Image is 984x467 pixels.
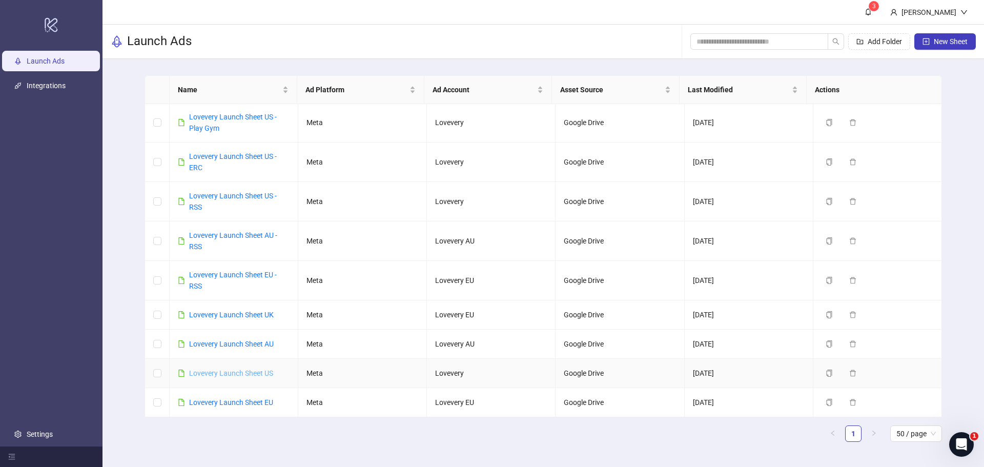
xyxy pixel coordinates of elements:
li: Next Page [866,425,882,442]
span: file [178,277,185,284]
button: right [866,425,882,442]
span: menu-fold [8,453,15,460]
span: delete [849,340,856,348]
td: Google Drive [556,359,684,388]
a: Lovevery Launch Sheet US - ERC [189,152,277,172]
td: Lovevery AU [427,330,556,359]
span: bell [865,8,872,15]
a: Lovevery Launch Sheet EU [189,398,273,407]
td: Google Drive [556,103,684,143]
span: copy [826,119,833,126]
span: Name [178,84,280,95]
a: Integrations [27,82,66,90]
td: [DATE] [685,103,813,143]
span: file [178,158,185,166]
sup: 3 [869,1,879,11]
span: delete [849,119,856,126]
a: Lovevery Launch Sheet AU - RSS [189,231,277,251]
span: 3 [872,3,876,10]
span: plus-square [922,38,930,45]
td: [DATE] [685,261,813,300]
td: Meta [298,143,427,182]
span: file [178,340,185,348]
button: New Sheet [914,33,976,50]
td: Lovevery EU [427,300,556,330]
td: Lovevery [427,143,556,182]
span: delete [849,399,856,406]
td: [DATE] [685,143,813,182]
td: Google Drive [556,143,684,182]
td: Lovevery [427,103,556,143]
span: down [960,9,968,16]
td: [DATE] [685,388,813,417]
span: file [178,198,185,205]
td: Meta [298,330,427,359]
td: [DATE] [685,330,813,359]
th: Ad Account [424,76,552,104]
th: Ad Platform [297,76,425,104]
span: left [830,430,836,436]
td: Lovevery AU [427,221,556,261]
a: Lovevery Launch Sheet AU [189,340,274,348]
div: Page Size [890,425,942,442]
th: Name [170,76,297,104]
span: copy [826,340,833,348]
th: Asset Source [552,76,680,104]
span: file [178,237,185,245]
span: delete [849,198,856,205]
td: Google Drive [556,182,684,221]
div: [PERSON_NAME] [897,7,960,18]
span: Asset Source [560,84,663,95]
span: copy [826,399,833,406]
td: Meta [298,103,427,143]
span: copy [826,370,833,377]
span: delete [849,311,856,318]
span: Add Folder [868,37,902,46]
td: Google Drive [556,261,684,300]
span: right [871,430,877,436]
td: Google Drive [556,300,684,330]
th: Last Modified [680,76,807,104]
th: Actions [807,76,934,104]
h3: Launch Ads [127,33,192,50]
td: Google Drive [556,330,684,359]
span: copy [826,277,833,284]
a: Lovevery Launch Sheet US [189,369,273,377]
span: 50 / page [896,426,936,441]
li: 1 [845,425,862,442]
td: [DATE] [685,359,813,388]
button: Add Folder [848,33,910,50]
td: Meta [298,221,427,261]
span: delete [849,370,856,377]
span: copy [826,198,833,205]
td: Google Drive [556,221,684,261]
a: Launch Ads [27,57,65,65]
span: Last Modified [688,84,790,95]
span: copy [826,311,833,318]
td: Lovevery EU [427,261,556,300]
td: Lovevery EU [427,388,556,417]
span: copy [826,237,833,245]
span: file [178,370,185,377]
a: Lovevery Launch Sheet US - RSS [189,192,277,211]
td: [DATE] [685,182,813,221]
td: Lovevery [427,359,556,388]
td: Google Drive [556,388,684,417]
li: Previous Page [825,425,841,442]
span: 1 [970,432,978,440]
a: Lovevery Launch Sheet US - Play Gym [189,113,277,132]
span: file [178,399,185,406]
a: Lovevery Launch Sheet EU - RSS [189,271,277,290]
span: user [890,9,897,16]
span: Ad Account [433,84,535,95]
span: folder-add [856,38,864,45]
span: file [178,119,185,126]
iframe: Intercom live chat [949,432,974,457]
span: New Sheet [934,37,968,46]
span: search [832,38,839,45]
button: left [825,425,841,442]
span: delete [849,237,856,245]
span: rocket [111,35,123,48]
span: Ad Platform [305,84,408,95]
a: 1 [846,426,861,441]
